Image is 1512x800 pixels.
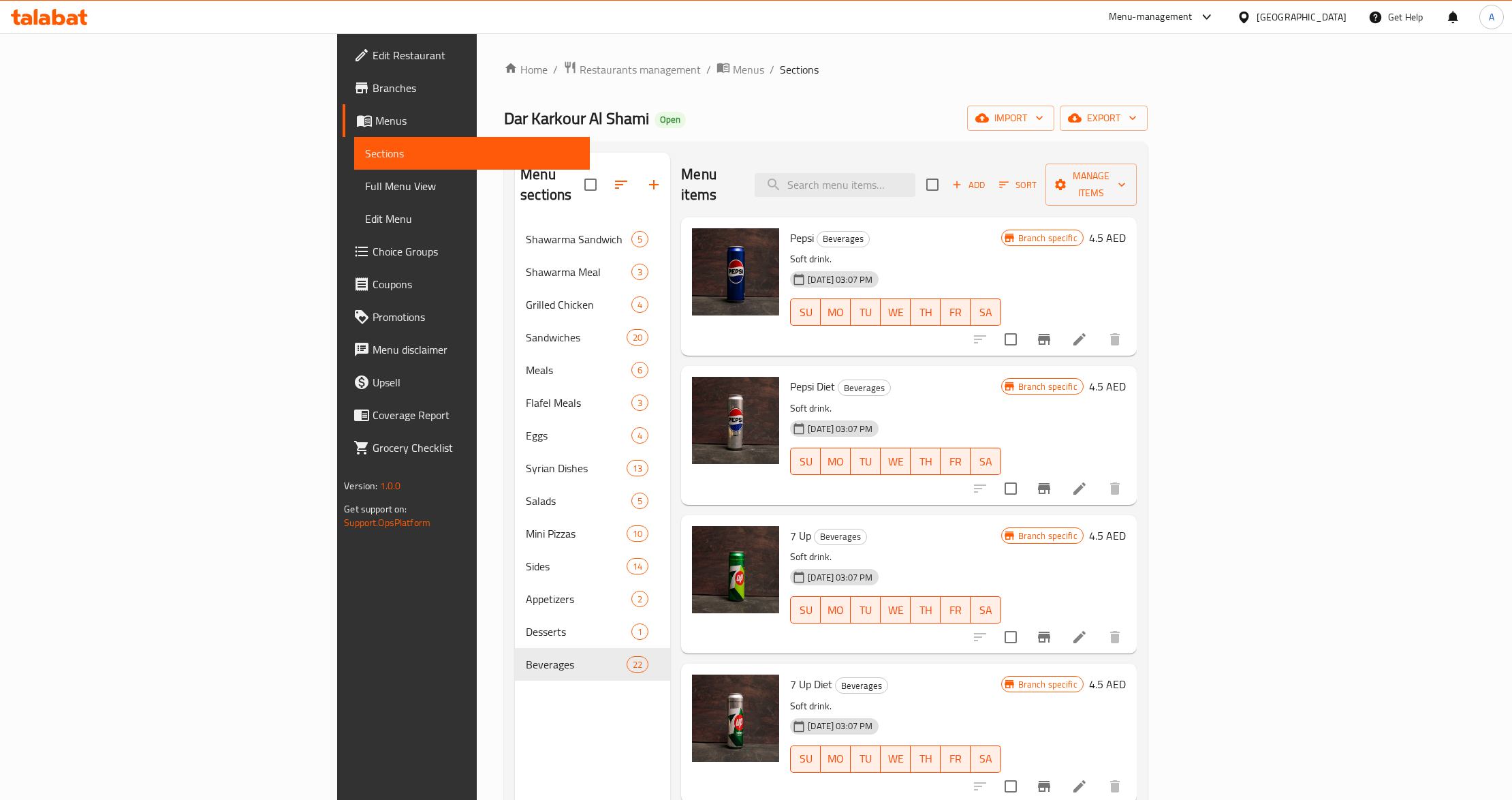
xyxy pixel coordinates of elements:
a: Restaurants management [563,61,701,78]
span: 5 [632,233,648,246]
button: TH [911,596,941,624]
span: WE [886,452,905,472]
span: 14 [627,560,648,573]
div: Mini Pizzas [526,525,627,542]
div: Eggs4 [515,419,670,452]
button: SU [790,745,821,773]
span: SU [796,600,815,620]
span: Add [950,177,987,193]
button: MO [821,596,851,624]
button: MO [821,298,851,326]
button: Branch-specific-item [1028,621,1060,653]
span: export [1071,110,1137,127]
p: Soft drink. [790,251,1001,268]
button: MO [821,448,851,475]
span: TH [916,600,935,620]
button: SU [790,448,821,475]
span: 22 [627,658,648,671]
div: Sandwiches [526,329,627,345]
span: Pepsi Diet [790,376,835,397]
span: Shawarma Sandwich [526,231,631,247]
span: Menus [375,112,579,129]
button: delete [1099,323,1131,356]
img: Pepsi [692,228,779,316]
button: delete [1099,621,1131,653]
span: Pepsi [790,228,814,248]
span: 20 [627,331,648,344]
span: FR [946,600,965,620]
span: SU [796,749,815,769]
span: 3 [632,266,648,279]
div: Shawarma Meal3 [515,256,670,288]
span: 4 [632,429,648,442]
a: Edit menu item [1071,331,1088,348]
button: SA [971,298,1001,326]
span: [DATE] 03:07 PM [802,273,878,286]
button: FR [941,596,971,624]
span: Manage items [1056,168,1126,202]
li: / [706,61,711,78]
span: A [1489,10,1494,25]
span: Shawarma Meal [526,264,631,280]
div: items [631,264,648,280]
button: SU [790,596,821,624]
div: items [627,656,648,673]
span: Branch specific [1013,380,1083,393]
span: 10 [627,527,648,540]
span: TH [916,452,935,472]
div: Eggs [526,427,631,444]
span: Select to update [996,623,1025,651]
span: Sides [526,558,627,574]
a: Coverage Report [343,399,590,431]
p: Soft drink. [790,698,1001,715]
span: Sort sections [605,168,637,201]
img: 7 Up [692,526,779,613]
span: Restaurants management [580,61,701,78]
a: Menu disclaimer [343,333,590,366]
span: TU [856,452,875,472]
span: 1 [632,626,648,639]
div: Salads5 [515,484,670,517]
span: TH [916,749,935,769]
h6: 4.5 AED [1089,377,1126,396]
div: items [631,296,648,313]
a: Edit menu item [1071,629,1088,645]
span: Salads [526,493,631,509]
span: Edit Restaurant [373,47,579,63]
button: FR [941,745,971,773]
button: TU [851,745,881,773]
span: 7 Up Diet [790,674,832,694]
span: [DATE] 03:07 PM [802,720,878,733]
img: 7 Up Diet [692,675,779,762]
span: FR [946,303,965,322]
span: Beverages [838,380,890,396]
span: MO [826,303,845,322]
div: Beverages22 [515,648,670,681]
div: items [631,362,648,378]
button: FR [941,298,971,326]
span: Branch specific [1013,529,1083,542]
a: Edit menu item [1071,778,1088,795]
span: Open [655,114,686,125]
a: Grocery Checklist [343,431,590,464]
input: search [755,173,915,197]
button: SA [971,745,1001,773]
nav: breadcrumb [504,61,1148,78]
span: TU [856,600,875,620]
div: Grilled Chicken4 [515,288,670,321]
div: Beverages [814,529,867,545]
a: Support.OpsPlatform [344,514,430,532]
h2: Menu items [681,164,738,205]
a: Sections [354,137,590,170]
div: items [627,525,648,542]
span: [DATE] 03:07 PM [802,422,878,435]
span: SA [976,452,995,472]
span: Desserts [526,624,631,640]
div: Beverages [835,677,888,694]
a: Menus [716,61,764,78]
a: Choice Groups [343,235,590,268]
span: Sort items [990,174,1045,196]
span: Add item [947,174,990,196]
p: Soft drink. [790,549,1001,566]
